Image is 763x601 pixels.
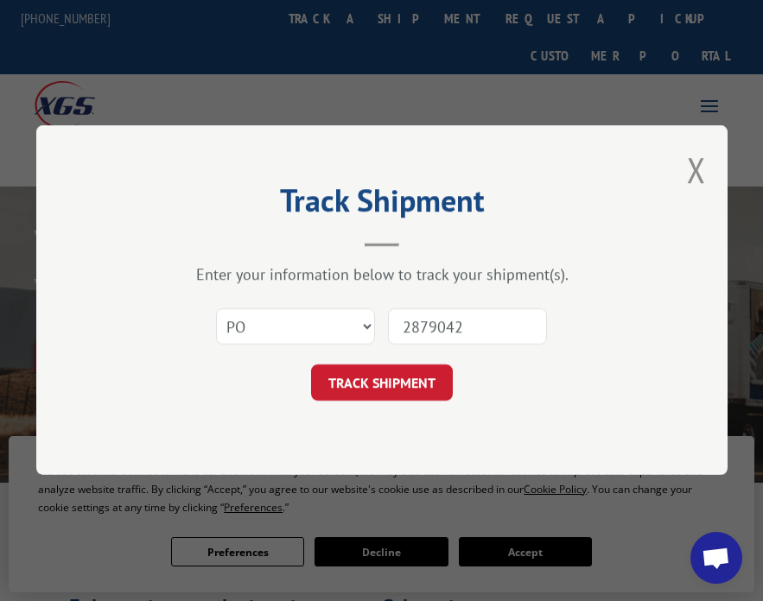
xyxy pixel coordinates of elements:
button: Close modal [687,147,706,193]
h2: Track Shipment [123,188,641,221]
div: Enter your information below to track your shipment(s). [123,265,641,285]
input: Number(s) [388,309,547,345]
button: TRACK SHIPMENT [311,365,453,402]
div: Open chat [690,532,742,584]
